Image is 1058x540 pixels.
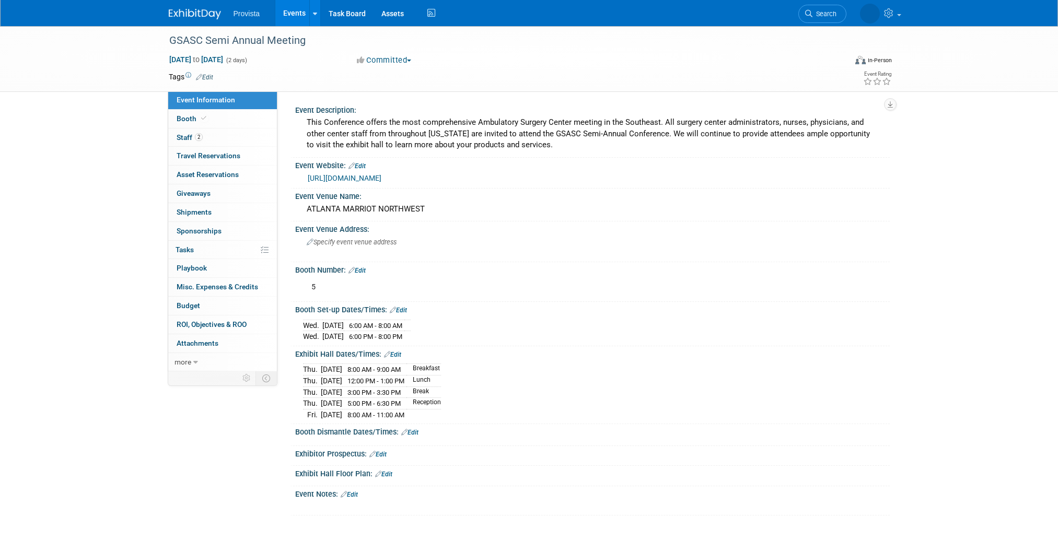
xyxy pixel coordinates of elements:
div: Event Venue Name: [295,189,890,202]
a: Edit [384,351,401,358]
a: Budget [168,297,277,315]
div: ATLANTA MARRIOT NORTHWEST [303,201,882,217]
span: Travel Reservations [177,151,240,160]
a: Edit [390,307,407,314]
a: Event Information [168,91,277,109]
div: Exhibit Hall Floor Plan: [295,466,890,479]
td: Break [406,386,441,398]
div: Booth Number: [295,262,890,276]
span: Misc. Expenses & Credits [177,283,258,291]
span: [DATE] [DATE] [169,55,224,64]
td: Thu. [303,398,321,409]
td: [DATE] [322,320,344,331]
span: 3:00 PM - 3:30 PM [347,389,401,396]
span: ROI, Objectives & ROO [177,320,247,328]
span: Tasks [176,245,194,254]
div: Booth Set-up Dates/Times: [295,302,890,315]
a: Edit [369,451,387,458]
div: Event Rating [863,72,891,77]
img: Format-Inperson.png [855,56,866,64]
div: Event Venue Address: [295,221,890,234]
a: Booth [168,110,277,128]
td: Thu. [303,364,321,375]
td: Wed. [303,320,322,331]
span: Staff [177,133,203,142]
span: to [191,55,201,64]
div: Event Format [785,54,892,70]
div: Event Notes: [295,486,890,500]
a: Misc. Expenses & Credits [168,278,277,296]
div: GSASC Semi Annual Meeting [166,31,831,50]
a: Travel Reservations [168,147,277,165]
td: [DATE] [321,375,342,387]
div: 5 [304,277,775,298]
div: This Conference offers the most comprehensive Ambulatory Surgery Center meeting in the Southeast.... [303,114,882,153]
span: Specify event venue address [307,238,397,246]
img: ExhibitDay [169,9,221,19]
a: Tasks [168,241,277,259]
a: Staff2 [168,128,277,147]
span: 6:00 AM - 8:00 AM [349,322,402,330]
td: Thu. [303,386,321,398]
span: Shipments [177,208,212,216]
td: Wed. [303,331,322,342]
div: Booth Dismantle Dates/Times: [295,424,890,438]
span: Attachments [177,339,218,347]
a: Giveaways [168,184,277,203]
a: Shipments [168,203,277,221]
span: 12:00 PM - 1:00 PM [347,377,404,385]
span: Sponsorships [177,227,222,235]
td: Lunch [406,375,441,387]
span: 8:00 AM - 9:00 AM [347,366,401,373]
a: Edit [348,162,366,170]
span: 6:00 PM - 8:00 PM [349,333,402,341]
span: 5:00 PM - 6:30 PM [347,400,401,407]
button: Committed [353,55,415,66]
td: Tags [169,72,213,82]
td: [DATE] [321,386,342,398]
td: [DATE] [321,364,342,375]
a: Edit [348,267,366,274]
td: [DATE] [322,331,344,342]
td: [DATE] [321,409,342,420]
div: In-Person [867,56,892,64]
a: Edit [196,74,213,81]
img: Shai Davis [860,4,880,24]
a: Sponsorships [168,222,277,240]
span: Provista [234,9,260,18]
span: (2 days) [225,57,247,64]
span: Asset Reservations [177,170,239,179]
span: more [175,358,191,366]
td: Toggle Event Tabs [255,371,277,385]
div: Event Description: [295,102,890,115]
a: Search [798,5,846,23]
span: Playbook [177,264,207,272]
a: more [168,353,277,371]
a: [URL][DOMAIN_NAME] [308,174,381,182]
div: Exhibitor Prospectus: [295,446,890,460]
i: Booth reservation complete [201,115,206,121]
div: Event Website: [295,158,890,171]
td: Personalize Event Tab Strip [238,371,256,385]
span: 8:00 AM - 11:00 AM [347,411,404,419]
a: Edit [401,429,418,436]
td: Breakfast [406,364,441,375]
span: Search [812,10,836,18]
span: Booth [177,114,208,123]
td: Fri. [303,409,321,420]
span: Budget [177,301,200,310]
td: [DATE] [321,398,342,409]
a: Playbook [168,259,277,277]
a: Attachments [168,334,277,353]
a: Edit [375,471,392,478]
span: Giveaways [177,189,211,197]
td: Reception [406,398,441,409]
a: Edit [341,491,358,498]
span: 2 [195,133,203,141]
span: Event Information [177,96,235,104]
div: Exhibit Hall Dates/Times: [295,346,890,360]
a: ROI, Objectives & ROO [168,315,277,334]
td: Thu. [303,375,321,387]
a: Asset Reservations [168,166,277,184]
